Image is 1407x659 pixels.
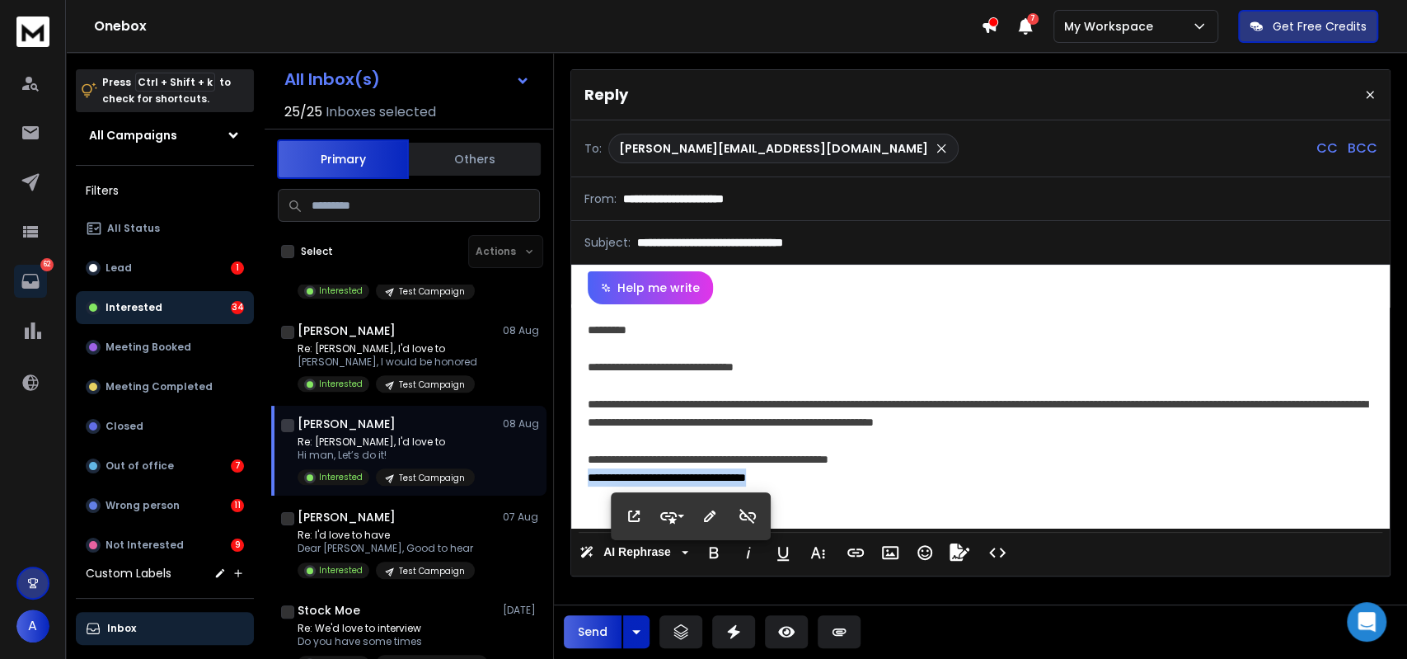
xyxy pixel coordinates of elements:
[618,500,650,533] button: Open Link
[76,370,254,403] button: Meeting Completed
[16,610,49,643] button: A
[588,271,713,304] button: Help me write
[298,355,477,369] p: [PERSON_NAME], I would be honored
[76,291,254,324] button: Interested34
[86,565,171,581] h3: Custom Labels
[106,380,213,393] p: Meeting Completed
[284,71,380,87] h1: All Inbox(s)
[399,285,465,298] p: Test Campaign
[503,324,540,337] p: 08 Aug
[298,602,360,619] h1: Stock Moe
[16,16,49,47] img: logo
[76,179,254,202] h3: Filters
[231,459,244,473] div: 7
[767,536,799,569] button: Underline (Ctrl+U)
[564,615,621,648] button: Send
[76,119,254,152] button: All Campaigns
[231,539,244,552] div: 9
[106,341,191,354] p: Meeting Booked
[76,489,254,522] button: Wrong person11
[76,410,254,443] button: Closed
[1064,18,1160,35] p: My Workspace
[298,509,396,525] h1: [PERSON_NAME]
[298,635,488,648] p: Do you have some times
[76,212,254,245] button: All Status
[600,545,674,559] span: AI Rephrase
[399,379,465,391] p: Test Campaign
[231,261,244,275] div: 1
[399,472,465,484] p: Test Campaign
[298,542,475,555] p: Dear [PERSON_NAME], Good to hear
[271,63,543,96] button: All Inbox(s)
[89,127,177,144] h1: All Campaigns
[94,16,981,36] h1: Onebox
[76,529,254,562] button: Not Interested9
[503,417,540,431] p: 08 Aug
[576,536,692,569] button: AI Rephrase
[106,539,184,552] p: Not Interested
[76,331,254,364] button: Meeting Booked
[1027,13,1039,25] span: 7
[802,536,833,569] button: More Text
[584,234,631,251] p: Subject:
[106,499,180,512] p: Wrong person
[298,322,396,339] h1: [PERSON_NAME]
[1238,10,1378,43] button: Get Free Credits
[319,285,363,297] p: Interested
[298,622,488,635] p: Re: We'd love to interview
[298,416,396,432] h1: [PERSON_NAME]
[231,499,244,512] div: 11
[76,450,254,482] button: Out of office7
[1316,139,1337,158] p: CC
[298,342,477,355] p: Re: [PERSON_NAME], I'd love to
[106,420,143,433] p: Closed
[106,459,174,473] p: Out of office
[409,141,541,177] button: Others
[584,191,617,207] p: From:
[298,449,475,462] p: Hi man, Let’s do it!
[107,222,160,235] p: All Status
[733,536,764,569] button: Italic (Ctrl+I)
[732,500,763,533] button: Unlink
[106,301,162,314] p: Interested
[1347,602,1386,642] div: Open Intercom Messenger
[14,265,47,298] a: 62
[619,140,928,157] p: [PERSON_NAME][EMAIL_ADDRESS][DOMAIN_NAME]
[231,301,244,314] div: 34
[102,74,231,107] p: Press to check for shortcuts.
[584,83,628,106] p: Reply
[298,435,475,449] p: Re: [PERSON_NAME], I'd love to
[301,245,333,258] label: Select
[503,511,540,524] p: 07 Aug
[319,564,363,577] p: Interested
[399,565,465,577] p: Test Campaign
[319,378,363,390] p: Interested
[298,529,475,542] p: Re: I'd love to have
[284,102,322,122] span: 25 / 25
[40,258,54,271] p: 62
[326,102,436,122] h3: Inboxes selected
[107,622,136,635] p: Inbox
[1273,18,1367,35] p: Get Free Credits
[503,604,540,617] p: [DATE]
[106,261,132,275] p: Lead
[584,140,602,157] p: To:
[135,73,215,92] span: Ctrl + Shift + k
[1347,139,1377,158] p: BCC
[277,139,409,179] button: Primary
[319,471,363,483] p: Interested
[76,612,254,645] button: Inbox
[694,500,725,533] button: Edit Link
[76,252,254,285] button: Lead1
